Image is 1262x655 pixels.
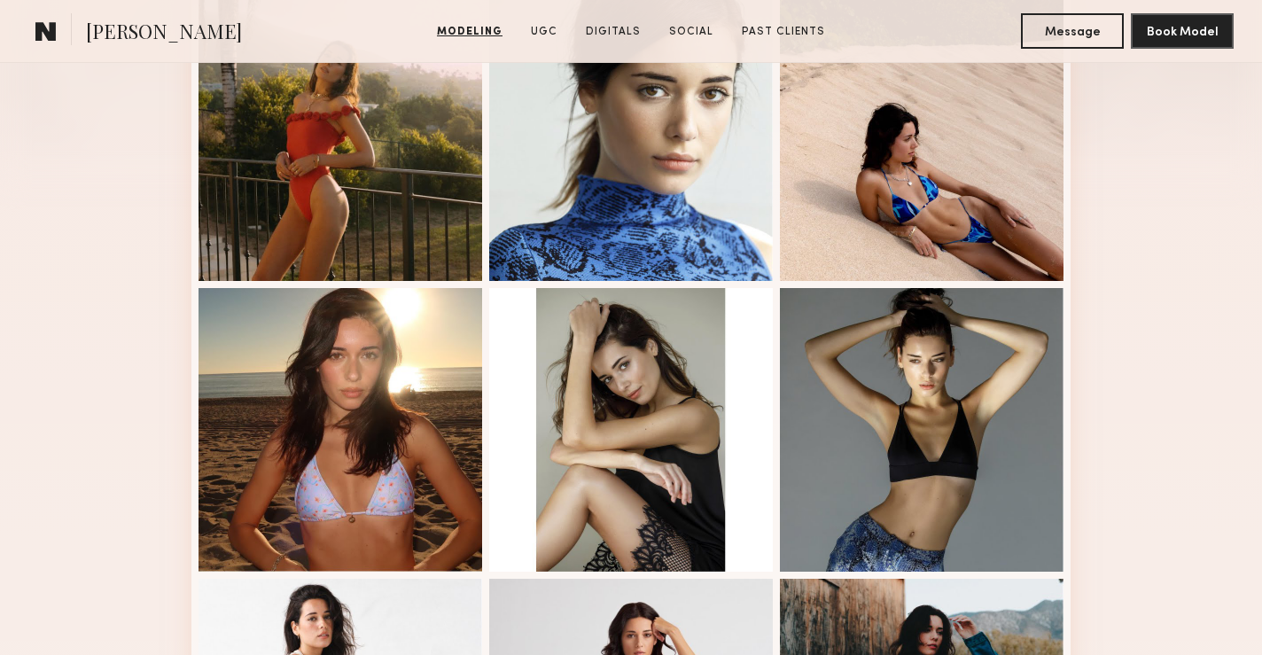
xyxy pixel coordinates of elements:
a: Past Clients [735,24,832,40]
a: Book Model [1131,23,1234,38]
button: Book Model [1131,13,1234,49]
button: Message [1021,13,1124,49]
a: Digitals [579,24,648,40]
a: Modeling [430,24,510,40]
span: [PERSON_NAME] [86,18,242,49]
a: UGC [524,24,565,40]
a: Social [662,24,721,40]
